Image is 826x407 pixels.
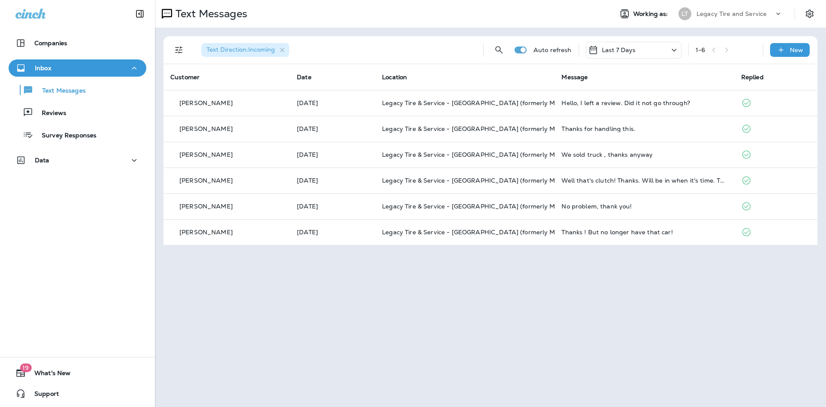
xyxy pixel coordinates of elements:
div: 1 - 6 [696,47,705,53]
span: Legacy Tire & Service - [GEOGRAPHIC_DATA] (formerly Magic City Tire & Service) [382,202,625,210]
p: Text Messages [172,7,247,20]
button: Settings [802,6,817,22]
button: Collapse Sidebar [128,5,152,22]
span: Legacy Tire & Service - [GEOGRAPHIC_DATA] (formerly Magic City Tire & Service) [382,99,625,107]
p: Sep 9, 2025 10:23 AM [297,203,368,210]
p: [PERSON_NAME] [179,177,233,184]
span: 19 [20,364,31,372]
span: Text Direction : Incoming [206,46,275,53]
span: Customer [170,73,200,81]
p: Sep 8, 2025 06:17 AM [297,229,368,236]
button: Filters [170,41,188,59]
p: Last 7 Days [602,47,636,53]
p: Data [35,157,49,164]
span: Support [26,390,59,401]
div: Thanks for handling this. [561,125,727,132]
p: [PERSON_NAME] [179,125,233,132]
span: What's New [26,370,71,380]
span: Legacy Tire & Service - [GEOGRAPHIC_DATA] (formerly Magic City Tire & Service) [382,228,625,236]
span: Legacy Tire & Service - [GEOGRAPHIC_DATA] (formerly Magic City Tire & Service) [382,177,625,184]
p: [PERSON_NAME] [179,151,233,158]
div: We sold truck , thanks anyway [561,151,727,158]
button: Search Messages [490,41,508,59]
div: LT [678,7,691,20]
p: [PERSON_NAME] [179,203,233,210]
p: Sep 11, 2025 08:11 AM [297,99,368,106]
div: Text Direction:Incoming [201,43,289,57]
span: Location [382,73,407,81]
p: Reviews [33,109,66,118]
span: Legacy Tire & Service - [GEOGRAPHIC_DATA] (formerly Magic City Tire & Service) [382,151,625,158]
button: Data [9,152,146,169]
div: Thanks ! But no longer have that car! [561,229,727,236]
p: New [790,47,803,53]
span: Message [561,73,588,81]
p: Companies [34,40,67,47]
button: 19What's New [9,364,146,382]
span: Replied [741,73,764,81]
p: [PERSON_NAME] [179,99,233,106]
button: Support [9,385,146,402]
p: Text Messages [34,87,86,95]
p: Sep 10, 2025 09:27 AM [297,177,368,184]
span: Legacy Tire & Service - [GEOGRAPHIC_DATA] (formerly Magic City Tire & Service) [382,125,625,133]
p: Sep 10, 2025 10:38 AM [297,151,368,158]
button: Inbox [9,59,146,77]
button: Reviews [9,103,146,121]
button: Text Messages [9,81,146,99]
div: Well that's clutch! Thanks. Will be in when it's time. Thank you [561,177,727,184]
p: Auto refresh [533,47,572,53]
p: Inbox [35,65,51,71]
div: No problem, thank you! [561,203,727,210]
span: Date [297,73,311,81]
div: Hello, I left a review. Did it not go through? [561,99,727,106]
button: Companies [9,34,146,52]
p: Legacy Tire and Service [697,10,767,17]
button: Survey Responses [9,126,146,144]
p: Sep 10, 2025 10:43 AM [297,125,368,132]
p: [PERSON_NAME] [179,229,233,236]
span: Working as: [633,10,670,18]
p: Survey Responses [33,132,96,140]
